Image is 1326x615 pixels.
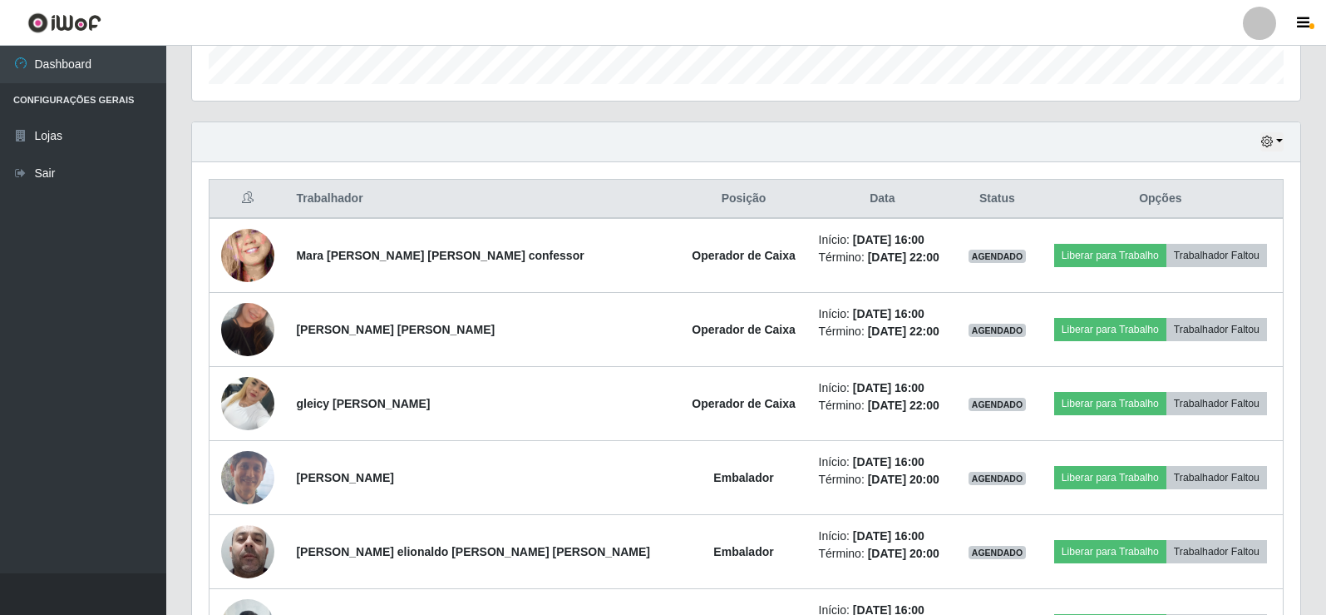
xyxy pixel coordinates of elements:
[1038,180,1284,219] th: Opções
[868,547,939,560] time: [DATE] 20:00
[819,454,947,471] li: Início:
[1054,466,1166,489] button: Liberar para Trabalho
[1054,244,1166,267] button: Liberar para Trabalho
[819,528,947,545] li: Início:
[296,323,495,336] strong: [PERSON_NAME] [PERSON_NAME]
[679,180,809,219] th: Posição
[969,472,1027,485] span: AGENDADO
[853,455,924,469] time: [DATE] 16:00
[969,546,1027,559] span: AGENDADO
[819,545,947,563] li: Término:
[809,180,957,219] th: Data
[819,323,947,340] li: Término:
[221,198,274,314] img: 1650948199907.jpeg
[1054,318,1166,341] button: Liberar para Trabalho
[692,397,796,410] strong: Operador de Caixa
[296,397,430,410] strong: gleicy [PERSON_NAME]
[692,249,796,262] strong: Operador de Caixa
[969,398,1027,411] span: AGENDADO
[819,379,947,397] li: Início:
[221,368,274,439] img: 1752705745572.jpeg
[221,449,274,507] img: 1660565467162.jpeg
[868,399,939,412] time: [DATE] 22:00
[286,180,678,219] th: Trabalhador
[1166,392,1267,415] button: Trabalhador Faltou
[692,323,796,336] strong: Operador de Caixa
[1166,244,1267,267] button: Trabalhador Faltou
[713,545,773,558] strong: Embalador
[868,473,939,486] time: [DATE] 20:00
[296,249,584,262] strong: Mara [PERSON_NAME] [PERSON_NAME] confessor
[221,282,274,377] img: 1730602646133.jpeg
[27,12,101,33] img: CoreUI Logo
[868,250,939,264] time: [DATE] 22:00
[819,397,947,414] li: Término:
[1166,318,1267,341] button: Trabalhador Faltou
[296,471,393,484] strong: [PERSON_NAME]
[853,381,924,394] time: [DATE] 16:00
[969,250,1027,263] span: AGENDADO
[819,249,947,266] li: Término:
[956,180,1038,219] th: Status
[853,529,924,543] time: [DATE] 16:00
[819,231,947,249] li: Início:
[1166,540,1267,563] button: Trabalhador Faltou
[969,324,1027,337] span: AGENDADO
[853,233,924,246] time: [DATE] 16:00
[868,325,939,338] time: [DATE] 22:00
[1054,540,1166,563] button: Liberar para Trabalho
[1166,466,1267,489] button: Trabalhador Faltou
[819,471,947,489] li: Término:
[1054,392,1166,415] button: Liberar para Trabalho
[296,545,649,558] strong: [PERSON_NAME] elionaldo [PERSON_NAME] [PERSON_NAME]
[221,516,274,587] img: 1723759532306.jpeg
[819,305,947,323] li: Início:
[713,471,773,484] strong: Embalador
[853,307,924,320] time: [DATE] 16:00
